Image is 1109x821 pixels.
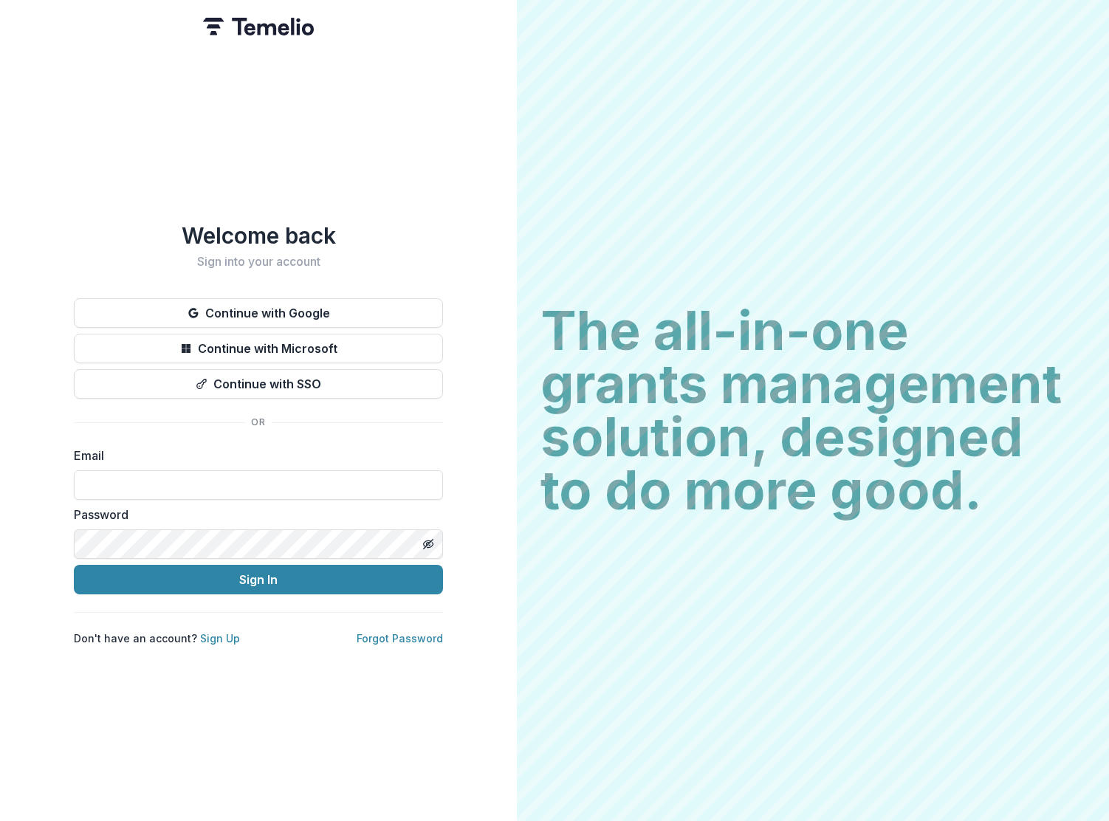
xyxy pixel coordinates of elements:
button: Continue with Microsoft [74,334,443,363]
a: Sign Up [200,632,240,645]
img: Temelio [203,18,314,35]
h1: Welcome back [74,222,443,249]
button: Continue with SSO [74,369,443,399]
p: Don't have an account? [74,631,240,646]
label: Password [74,506,434,523]
h2: Sign into your account [74,255,443,269]
button: Toggle password visibility [416,532,440,556]
label: Email [74,447,434,464]
button: Continue with Google [74,298,443,328]
button: Sign In [74,565,443,594]
a: Forgot Password [357,632,443,645]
